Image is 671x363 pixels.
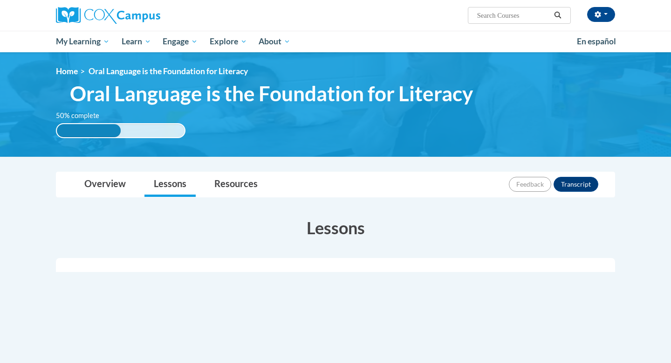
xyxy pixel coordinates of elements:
a: Explore [204,31,253,52]
div: 50% complete [57,124,121,137]
a: Home [56,66,78,76]
div: Main menu [42,31,629,52]
span: En español [577,36,616,46]
span: Oral Language is the Foundation for Literacy [89,66,248,76]
span: Oral Language is the Foundation for Literacy [70,81,473,106]
span: Learn [122,36,151,47]
h3: Lessons [56,216,615,239]
span: Explore [210,36,247,47]
span: About [259,36,290,47]
a: My Learning [50,31,116,52]
img: Cox Campus [56,7,160,24]
button: Account Settings [587,7,615,22]
a: Overview [75,172,135,197]
a: Resources [205,172,267,197]
a: About [253,31,297,52]
button: Feedback [509,177,551,192]
input: Search Courses [476,10,551,21]
span: My Learning [56,36,110,47]
a: Cox Campus [56,7,233,24]
label: 50% complete [56,111,110,121]
a: Learn [116,31,157,52]
span: Engage [163,36,198,47]
a: En español [571,32,622,51]
a: Lessons [144,172,196,197]
button: Search [551,10,565,21]
a: Engage [157,31,204,52]
button: Transcript [554,177,598,192]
